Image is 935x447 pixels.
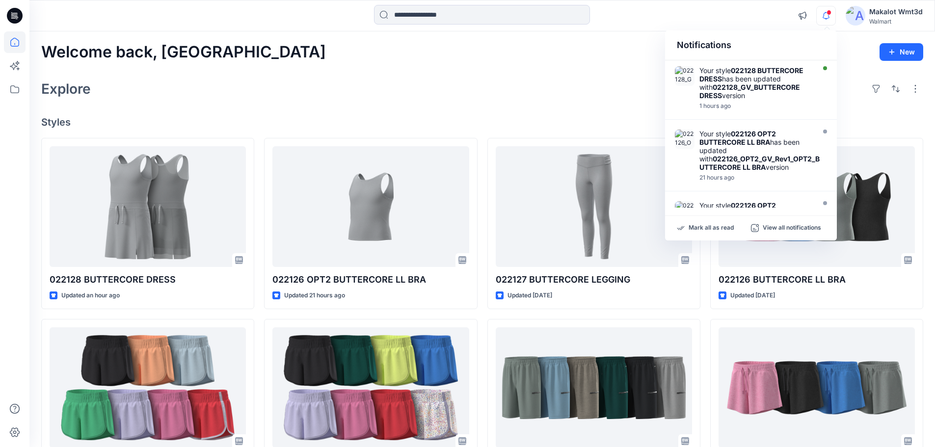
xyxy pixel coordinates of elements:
[41,81,91,97] h2: Explore
[699,130,776,146] strong: 022126 OPT2 BUTTERCORE LL BRA
[508,290,552,301] p: Updated [DATE]
[699,66,803,83] strong: 022128 BUTTERCORE DRESS
[699,103,812,109] div: Tuesday, August 19, 2025 10:52
[699,201,776,218] strong: 022126 OPT2 BUTTERCORE LL BRA
[699,201,821,243] div: Your style has been updated with version
[689,224,734,233] p: Mark all as read
[880,43,923,61] button: New
[763,224,821,233] p: View all notifications
[665,30,837,60] div: Notifications
[869,18,923,25] div: Walmart
[41,43,326,61] h2: Welcome back, [GEOGRAPHIC_DATA]
[675,201,695,221] img: 022126_OPT2_GV_Rev1_OPT1_BUTTERCORE LL BRA
[284,290,345,301] p: Updated 21 hours ago
[50,146,246,267] a: 022128 BUTTERCORE DRESS
[272,273,469,287] p: 022126 OPT2 BUTTERCORE LL BRA
[61,290,120,301] p: Updated an hour ago
[675,130,695,149] img: 022126_OPT2_GV_Rev1_OPT2_BUTTERCORE LL BRA
[699,155,820,171] strong: 022126_OPT2_GV_Rev1_OPT2_BUTTERCORE LL BRA
[496,273,692,287] p: 022127 BUTTERCORE LEGGING
[730,290,775,301] p: Updated [DATE]
[496,146,692,267] a: 022127 BUTTERCORE LEGGING
[719,273,915,287] p: 022126 BUTTERCORE LL BRA
[869,6,923,18] div: Makalot Wmt3d
[699,83,800,100] strong: 022128_GV_BUTTERCORE DRESS
[50,273,246,287] p: 022128 BUTTERCORE DRESS
[846,6,865,26] img: avatar
[699,130,821,171] div: Your style has been updated with version
[675,66,695,86] img: 022128_GV_BUTTERCORE DRESS
[699,174,821,181] div: Monday, August 18, 2025 14:44
[41,116,923,128] h4: Styles
[272,146,469,267] a: 022126 OPT2 BUTTERCORE LL BRA
[699,66,812,100] div: Your style has been updated with version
